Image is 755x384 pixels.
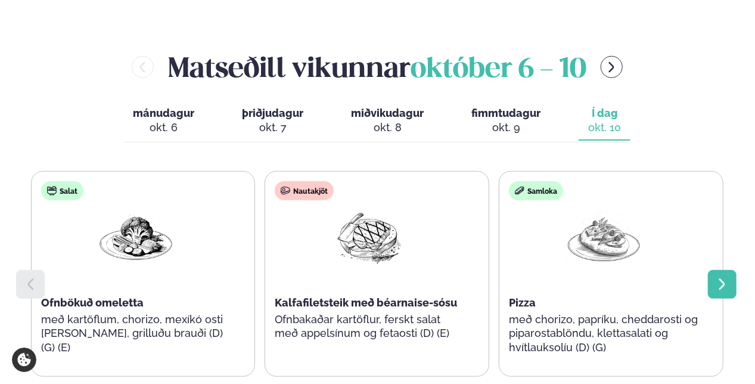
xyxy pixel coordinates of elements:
[41,181,83,200] div: Salat
[41,296,144,309] span: Ofnbökuð omeletta
[351,107,424,119] span: miðvikudagur
[515,186,524,196] img: sandwich-new-16px.svg
[341,101,433,141] button: miðvikudagur okt. 8
[242,120,303,135] div: okt. 7
[98,210,174,265] img: Vegan.png
[579,101,630,141] button: Í dag okt. 10
[47,186,57,196] img: salad.svg
[331,210,408,265] img: Beef-Meat.png
[351,120,424,135] div: okt. 8
[275,312,464,341] p: Ofnbakaðar kartöflur, ferskt salat með appelsínum og fetaosti (D) (E)
[275,296,457,309] span: Kalfafiletsteik með béarnaise-sósu
[509,296,536,309] span: Pizza
[601,56,623,78] button: menu-btn-right
[471,107,540,119] span: fimmtudagur
[133,120,194,135] div: okt. 6
[588,120,621,135] div: okt. 10
[168,48,586,86] h2: Matseðill vikunnar
[133,107,194,119] span: mánudagur
[232,101,313,141] button: þriðjudagur okt. 7
[509,312,698,355] p: með chorizo, papríku, cheddarosti og piparostablöndu, klettasalati og hvítlauksolíu (D) (G)
[275,181,334,200] div: Nautakjöt
[471,120,540,135] div: okt. 9
[566,210,642,265] img: Pizza-Bread.png
[12,348,36,372] a: Cookie settings
[411,57,586,83] span: október 6 - 10
[462,101,550,141] button: fimmtudagur okt. 9
[132,56,154,78] button: menu-btn-left
[123,101,204,141] button: mánudagur okt. 6
[281,186,290,196] img: beef.svg
[588,106,621,120] span: Í dag
[509,181,563,200] div: Samloka
[242,107,303,119] span: þriðjudagur
[41,312,231,355] p: með kartöflum, chorizo, mexíkó osti [PERSON_NAME], grilluðu brauði (D) (G) (E)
